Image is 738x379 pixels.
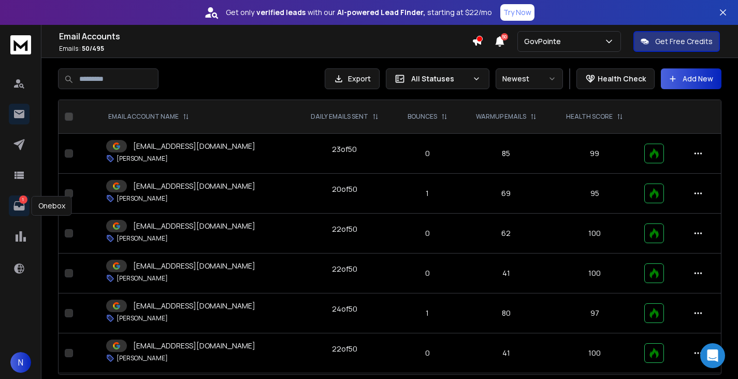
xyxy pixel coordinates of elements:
[655,36,713,47] p: Get Free Credits
[10,352,31,373] button: N
[400,348,454,358] p: 0
[461,214,552,254] td: 62
[332,304,357,314] div: 24 of 50
[108,113,189,121] div: EMAIL ACCOUNT NAME
[117,274,168,283] p: [PERSON_NAME]
[32,196,72,216] div: Onebox
[59,30,472,43] h1: Email Accounts
[332,184,357,194] div: 20 of 50
[400,228,454,238] p: 0
[500,4,534,21] button: Try Now
[461,333,552,373] td: 41
[552,134,638,174] td: 99
[552,174,638,214] td: 95
[501,33,508,40] span: 50
[133,341,255,351] p: [EMAIL_ADDRESS][DOMAIN_NAME]
[337,7,425,18] strong: AI-powered Lead Finder,
[59,45,472,53] p: Emails :
[332,144,357,155] div: 23 of 50
[226,7,492,18] p: Get only with our starting at $22/mo
[400,188,454,199] p: 1
[598,74,646,84] p: Health Check
[117,314,168,322] p: [PERSON_NAME]
[19,195,27,204] p: 1
[332,224,357,234] div: 22 of 50
[566,113,613,121] p: HEALTH SCORE
[400,308,454,318] p: 1
[661,68,721,89] button: Add New
[117,234,168,243] p: [PERSON_NAME]
[633,31,720,52] button: Get Free Credits
[700,343,725,368] div: Open Intercom Messenger
[552,333,638,373] td: 100
[461,174,552,214] td: 69
[133,181,255,191] p: [EMAIL_ADDRESS][DOMAIN_NAME]
[133,141,255,151] p: [EMAIL_ADDRESS][DOMAIN_NAME]
[461,254,552,293] td: 41
[400,148,454,159] p: 0
[325,68,380,89] button: Export
[503,7,531,18] p: Try Now
[411,74,468,84] p: All Statuses
[9,195,30,216] a: 1
[332,264,357,274] div: 22 of 50
[256,7,306,18] strong: verified leads
[476,113,526,121] p: WARMUP EMAILS
[133,221,255,231] p: [EMAIL_ADDRESS][DOMAIN_NAME]
[408,113,437,121] p: BOUNCES
[524,36,565,47] p: GovPointe
[400,268,454,278] p: 0
[82,44,104,53] span: 50 / 495
[117,194,168,203] p: [PERSON_NAME]
[552,293,638,333] td: 97
[576,68,655,89] button: Health Check
[552,214,638,254] td: 100
[117,155,168,163] p: [PERSON_NAME]
[133,261,255,271] p: [EMAIL_ADDRESS][DOMAIN_NAME]
[133,301,255,311] p: [EMAIL_ADDRESS][DOMAIN_NAME]
[10,35,31,54] img: logo
[332,344,357,354] div: 22 of 50
[311,113,368,121] p: DAILY EMAILS SENT
[496,68,563,89] button: Newest
[552,254,638,293] td: 100
[461,134,552,174] td: 85
[461,293,552,333] td: 80
[117,354,168,362] p: [PERSON_NAME]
